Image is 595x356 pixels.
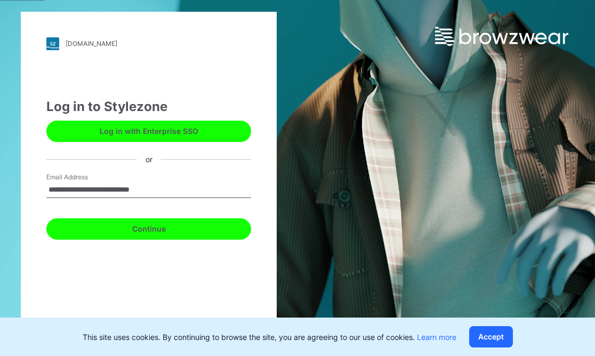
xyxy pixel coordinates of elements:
[46,37,251,50] a: [DOMAIN_NAME]
[417,333,456,342] a: Learn more
[46,218,251,240] button: Continue
[66,39,117,48] div: [DOMAIN_NAME]
[435,27,568,46] img: browzwear-logo.e42bd6dac1945053ebaf764b6aa21510.svg
[46,37,59,50] img: stylezone-logo.562084cfcfab977791bfbf7441f1a819.svg
[83,331,456,343] p: This site uses cookies. By continuing to browse the site, you are agreeing to our use of cookies.
[46,121,251,142] button: Log in with Enterprise SSO
[46,97,251,116] div: Log in to Stylezone
[469,326,513,347] button: Accept
[137,154,161,165] div: or
[46,172,121,182] label: Email Address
